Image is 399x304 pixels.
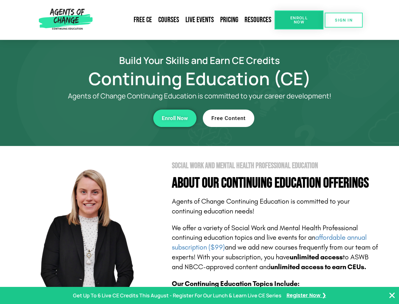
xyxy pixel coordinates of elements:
[172,280,299,288] b: Our Continuing Education Topics Include:
[388,292,396,299] button: Close Banner
[172,162,380,170] h2: Social Work and Mental Health Professional Education
[73,291,281,300] p: Get Up To 6 Live CE Credits This August - Register For Our Lunch & Learn Live CE Series
[270,263,366,271] b: unlimited access to earn CEUs.
[95,13,275,27] nav: Menu
[335,18,353,22] span: SIGN IN
[45,92,354,100] p: Agents of Change Continuing Education is committed to your career development!
[275,10,323,29] a: Enroll Now
[130,13,155,27] a: Free CE
[162,116,188,121] span: Enroll Now
[285,16,313,24] span: Enroll Now
[241,13,275,27] a: Resources
[155,13,182,27] a: Courses
[182,13,217,27] a: Live Events
[325,13,363,28] a: SIGN IN
[153,110,196,127] a: Enroll Now
[172,176,380,190] h4: About Our Continuing Education Offerings
[20,56,380,65] h2: Build Your Skills and Earn CE Credits
[172,197,350,215] span: Agents of Change Continuing Education is committed to your continuing education needs!
[217,13,241,27] a: Pricing
[172,223,380,272] p: We offer a variety of Social Work and Mental Health Professional continuing education topics and ...
[211,116,246,121] span: Free Content
[20,71,380,86] h1: Continuing Education (CE)
[203,110,254,127] a: Free Content
[287,291,326,300] a: Register Now ❯
[290,253,343,261] b: unlimited access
